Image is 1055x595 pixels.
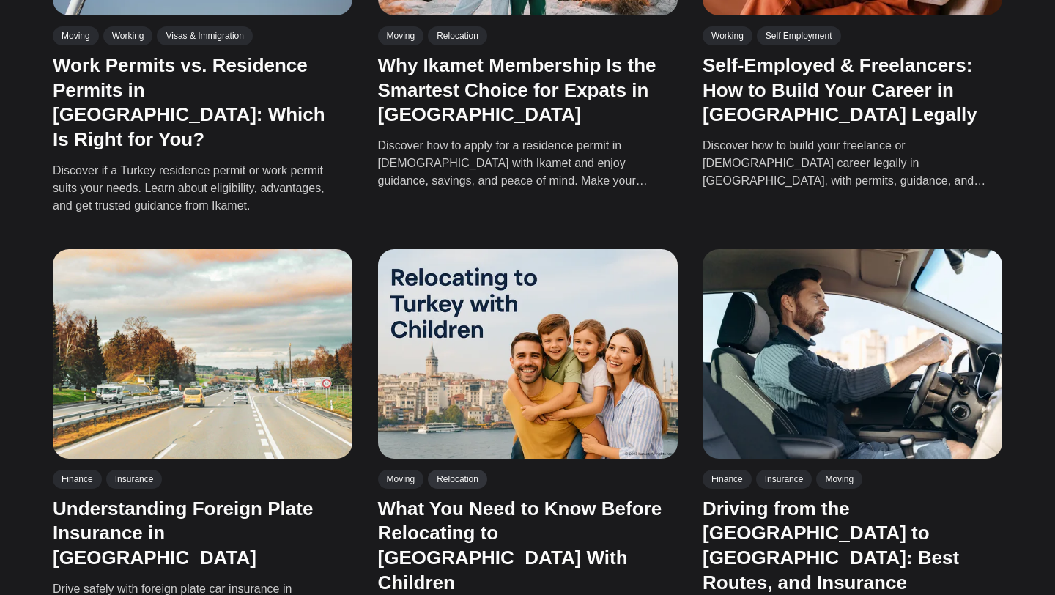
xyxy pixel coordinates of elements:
a: Self-Employed & Freelancers: How to Build Your Career in [GEOGRAPHIC_DATA] Legally [703,54,977,126]
a: Visas & Immigration [157,26,252,45]
a: Relocation [428,470,487,489]
a: Finance [703,470,752,489]
a: Understanding Foreign Plate Insurance in [GEOGRAPHIC_DATA] [53,498,313,569]
a: Insurance [756,470,812,489]
p: Discover how to apply for a residence permit in [DEMOGRAPHIC_DATA] with Ikamet and enjoy guidance... [378,137,663,190]
p: Discover if a Turkey residence permit or work permit suits your needs. Learn about eligibility, a... [53,162,338,215]
img: What You Need to Know Before Relocating to Turkey With Children [378,249,678,459]
a: Why Ikamet Membership Is the Smartest Choice for Expats in [GEOGRAPHIC_DATA] [378,54,656,126]
img: Understanding Foreign Plate Insurance in Türkiye [53,249,352,459]
a: Working [703,26,752,45]
a: Moving [378,26,424,45]
img: Driving from the UK to Türkiye: Best Routes, and Insurance Requirements [703,249,1002,459]
a: Working [103,26,153,45]
a: Moving [816,470,862,489]
a: Moving [378,470,424,489]
a: Work Permits vs. Residence Permits in [GEOGRAPHIC_DATA]: Which Is Right for You? [53,54,325,150]
p: Discover how to build your freelance or [DEMOGRAPHIC_DATA] career legally in [GEOGRAPHIC_DATA], w... [703,137,988,190]
a: Insurance [106,470,163,489]
a: Finance [53,470,102,489]
a: Relocation [428,26,487,45]
a: Moving [53,26,99,45]
a: Self Employment [757,26,841,45]
a: What You Need to Know Before Relocating to [GEOGRAPHIC_DATA] With Children [378,498,662,594]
